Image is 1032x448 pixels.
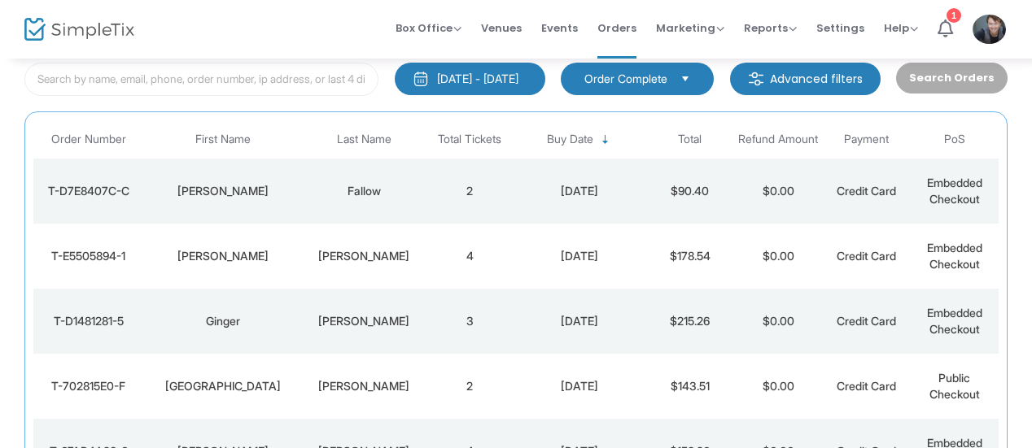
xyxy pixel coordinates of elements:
[306,248,422,264] div: Hart
[337,133,391,146] span: Last Name
[730,63,881,95] m-button: Advanced filters
[599,133,612,146] span: Sortable
[927,241,982,271] span: Embedded Checkout
[597,7,636,49] span: Orders
[37,378,139,394] div: T-702815E0-F
[51,133,126,146] span: Order Number
[395,63,545,95] button: [DATE] - [DATE]
[837,184,896,198] span: Credit Card
[306,313,422,329] div: Kehoe
[646,120,734,159] th: Total
[844,133,889,146] span: Payment
[734,354,822,419] td: $0.00
[884,20,918,36] span: Help
[734,120,822,159] th: Refund Amount
[147,248,298,264] div: Laurie
[24,63,378,96] input: Search by name, email, phone, order number, ip address, or last 4 digits of card
[306,378,422,394] div: Switzer
[541,7,578,49] span: Events
[37,313,139,329] div: T-D1481281-5
[837,249,896,263] span: Credit Card
[147,378,298,394] div: Elva
[147,183,298,199] div: Debbie
[147,313,298,329] div: Ginger
[837,379,896,393] span: Credit Card
[944,133,965,146] span: PoS
[744,20,797,36] span: Reports
[518,183,641,199] div: 2025-09-13
[437,71,518,87] div: [DATE] - [DATE]
[929,371,980,401] span: Public Checkout
[426,354,514,419] td: 2
[547,133,593,146] span: Buy Date
[426,159,514,224] td: 2
[748,71,764,87] img: filter
[927,306,982,336] span: Embedded Checkout
[734,289,822,354] td: $0.00
[674,70,697,88] button: Select
[518,313,641,329] div: 2025-09-13
[306,183,422,199] div: Fallow
[426,289,514,354] td: 3
[927,176,982,206] span: Embedded Checkout
[481,7,522,49] span: Venues
[947,8,961,23] div: 1
[734,159,822,224] td: $0.00
[37,248,139,264] div: T-E5505894-1
[518,248,641,264] div: 2025-09-13
[518,378,641,394] div: 2025-09-13
[837,314,896,328] span: Credit Card
[426,120,514,159] th: Total Tickets
[426,224,514,289] td: 4
[656,20,724,36] span: Marketing
[37,183,139,199] div: T-D7E8407C-C
[646,289,734,354] td: $215.26
[816,7,864,49] span: Settings
[646,159,734,224] td: $90.40
[396,20,461,36] span: Box Office
[584,71,667,87] span: Order Complete
[195,133,251,146] span: First Name
[734,224,822,289] td: $0.00
[646,224,734,289] td: $178.54
[646,354,734,419] td: $143.51
[413,71,429,87] img: monthly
